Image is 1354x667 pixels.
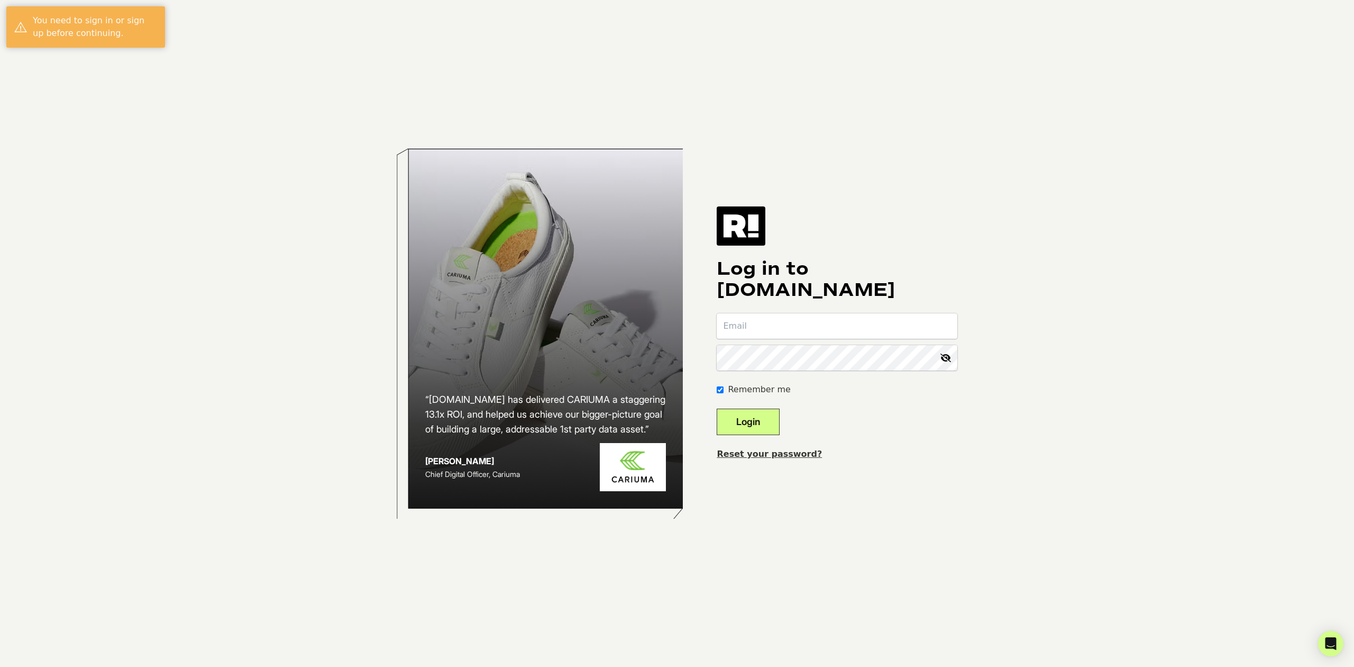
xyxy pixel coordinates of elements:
[717,313,957,339] input: Email
[600,443,666,491] img: Cariuma
[33,14,157,40] div: You need to sign in or sign up before continuing.
[717,409,780,435] button: Login
[1318,631,1343,656] div: Open Intercom Messenger
[717,206,765,246] img: Retention.com
[425,456,494,466] strong: [PERSON_NAME]
[425,470,520,479] span: Chief Digital Officer, Cariuma
[425,392,666,437] h2: “[DOMAIN_NAME] has delivered CARIUMA a staggering 13.1x ROI, and helped us achieve our bigger-pic...
[717,449,822,459] a: Reset your password?
[717,258,957,301] h1: Log in to [DOMAIN_NAME]
[728,383,790,396] label: Remember me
